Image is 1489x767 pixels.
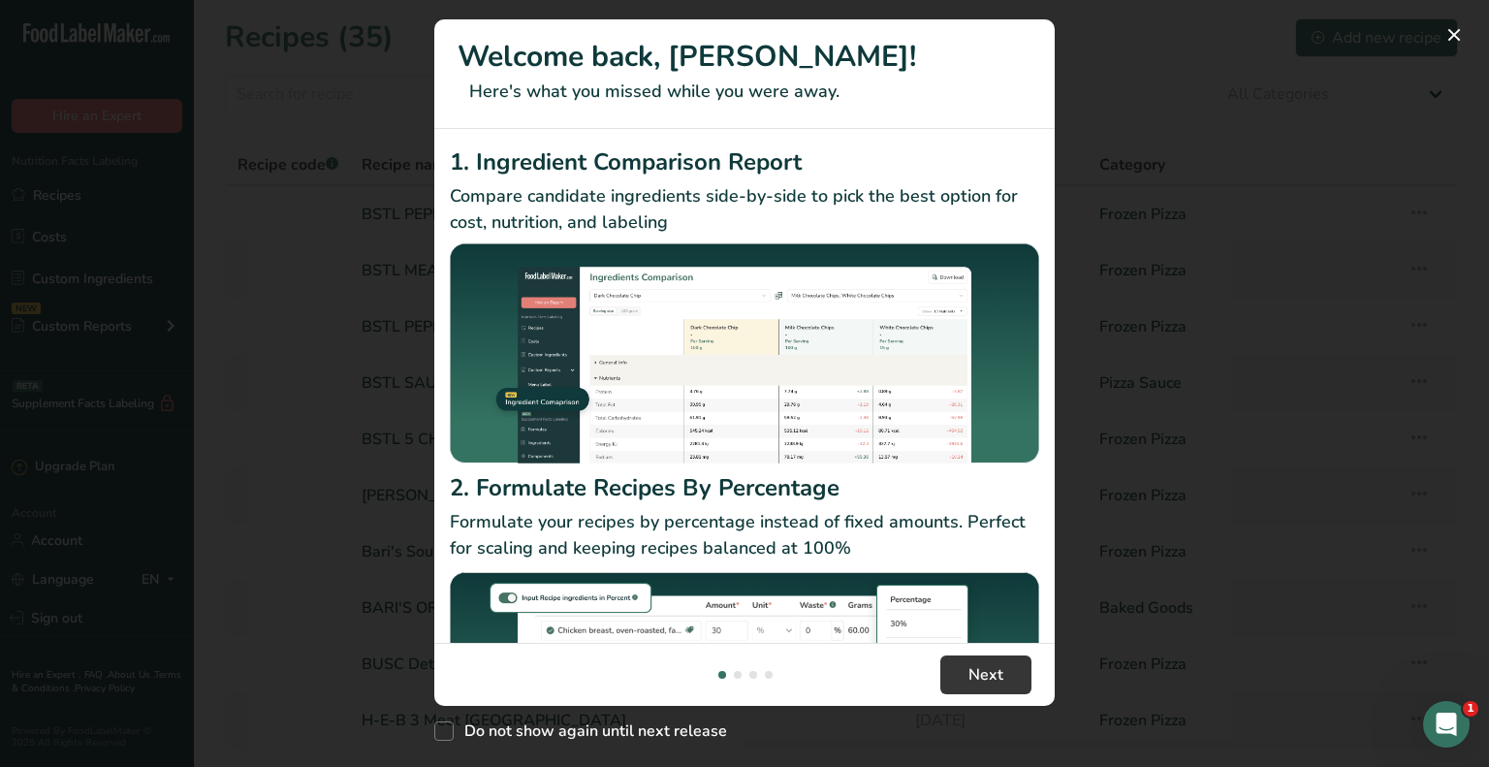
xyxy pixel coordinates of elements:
p: Compare candidate ingredients side-by-side to pick the best option for cost, nutrition, and labeling [450,183,1039,236]
p: Here's what you missed while you were away. [458,79,1031,105]
iframe: Intercom live chat [1423,701,1470,748]
span: Do not show again until next release [454,721,727,741]
button: Next [940,655,1031,694]
h1: Welcome back, [PERSON_NAME]! [458,35,1031,79]
h2: 2. Formulate Recipes By Percentage [450,470,1039,505]
span: Next [968,663,1003,687]
p: Formulate your recipes by percentage instead of fixed amounts. Perfect for scaling and keeping re... [450,509,1039,561]
h2: 1. Ingredient Comparison Report [450,144,1039,179]
img: Ingredient Comparison Report [450,243,1039,463]
span: 1 [1463,701,1478,717]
